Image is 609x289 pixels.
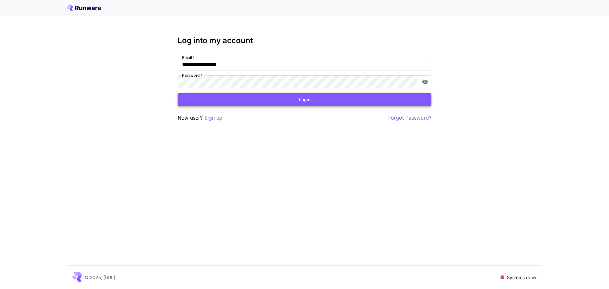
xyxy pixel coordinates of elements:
div: Domain: [URL] [16,16,45,22]
button: Forgot Password? [388,114,431,122]
div: v 4.0.25 [18,10,31,15]
button: Login [178,93,431,106]
p: © 2025, [URL] [84,274,115,281]
label: Email [182,55,194,60]
div: Domain Overview [24,37,57,42]
button: Sign up [204,114,222,122]
img: logo_orange.svg [10,10,15,15]
button: toggle password visibility [419,76,431,88]
img: tab_keywords_by_traffic_grey.svg [63,37,68,42]
img: website_grey.svg [10,16,15,22]
p: Systems down [507,274,537,281]
img: tab_domain_overview_orange.svg [17,37,22,42]
h3: Log into my account [178,36,431,45]
p: New user? [178,114,222,122]
div: Keywords by Traffic [70,37,107,42]
label: Password [182,73,202,78]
